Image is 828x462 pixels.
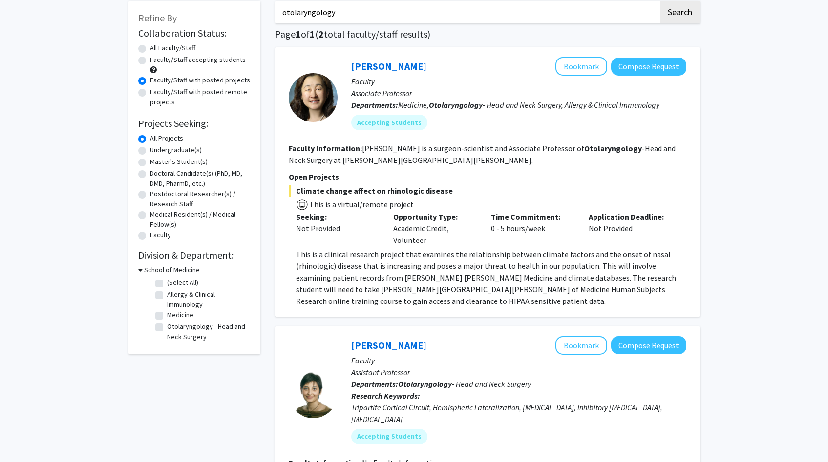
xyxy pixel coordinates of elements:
[167,289,248,310] label: Allergy & Clinical Immunology
[150,87,251,107] label: Faculty/Staff with posted remote projects
[318,28,324,40] span: 2
[150,145,202,155] label: Undergraduate(s)
[351,429,427,444] mat-chip: Accepting Students
[7,418,42,455] iframe: Chat
[167,310,193,320] label: Medicine
[289,143,676,165] fg-read-more: [PERSON_NAME] is a surgeon-scientist and Associate Professor of -Head and Neck Surgery at [PERSON...
[398,379,452,389] b: Otolaryngology
[289,171,686,182] p: Open Projects
[351,76,686,87] p: Faculty
[289,143,362,153] b: Faculty Information:
[398,379,531,389] span: - Head and Neck Surgery
[296,248,686,307] p: This is a clinical research project that examines the relationship between climate factors and th...
[351,339,426,351] a: [PERSON_NAME]
[308,200,414,209] span: This is a virtual/remote project
[611,336,686,354] button: Compose Request to Tara Deemyad
[429,100,483,110] b: Otolaryngology
[150,209,251,230] label: Medical Resident(s) / Medical Fellow(s)
[167,321,248,342] label: Otolaryngology - Head and Neck Surgery
[491,211,574,222] p: Time Commitment:
[138,118,251,129] h2: Projects Seeking:
[150,157,208,167] label: Master's Student(s)
[150,55,246,65] label: Faculty/Staff accepting students
[484,211,581,246] div: 0 - 5 hours/week
[351,402,686,425] div: Tripartite Cortical Circuit, Hemispheric Lateralization, [MEDICAL_DATA], Inhibitory [MEDICAL_DATA...
[310,28,315,40] span: 1
[351,115,427,130] mat-chip: Accepting Students
[296,211,379,222] p: Seeking:
[138,12,177,24] span: Refine By
[167,278,198,288] label: (Select All)
[398,100,659,110] span: Medicine, - Head and Neck Surgery, Allergy & Clinical Immunology
[584,143,642,153] b: Otolaryngology
[351,87,686,99] p: Associate Professor
[150,75,250,85] label: Faculty/Staff with posted projects
[581,211,679,246] div: Not Provided
[351,100,398,110] b: Departments:
[289,185,686,197] span: Climate change affect on rhinologic disease
[275,1,658,23] input: Search Keywords
[555,57,607,76] button: Add Jean Kim to Bookmarks
[351,366,686,378] p: Assistant Professor
[296,28,301,40] span: 1
[138,249,251,261] h2: Division & Department:
[275,28,700,40] h1: Page of ( total faculty/staff results)
[351,355,686,366] p: Faculty
[393,211,476,222] p: Opportunity Type:
[150,189,251,209] label: Postdoctoral Researcher(s) / Research Staff
[150,168,251,189] label: Doctoral Candidate(s) (PhD, MD, DMD, PharmD, etc.)
[660,1,700,23] button: Search
[555,336,607,355] button: Add Tara Deemyad to Bookmarks
[589,211,672,222] p: Application Deadline:
[351,379,398,389] b: Departments:
[296,222,379,234] div: Not Provided
[386,211,484,246] div: Academic Credit, Volunteer
[611,58,686,76] button: Compose Request to Jean Kim
[150,230,171,240] label: Faculty
[351,391,420,401] b: Research Keywords:
[351,60,426,72] a: [PERSON_NAME]
[138,27,251,39] h2: Collaboration Status:
[144,265,200,275] h3: School of Medicine
[150,43,195,53] label: All Faculty/Staff
[150,133,183,143] label: All Projects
